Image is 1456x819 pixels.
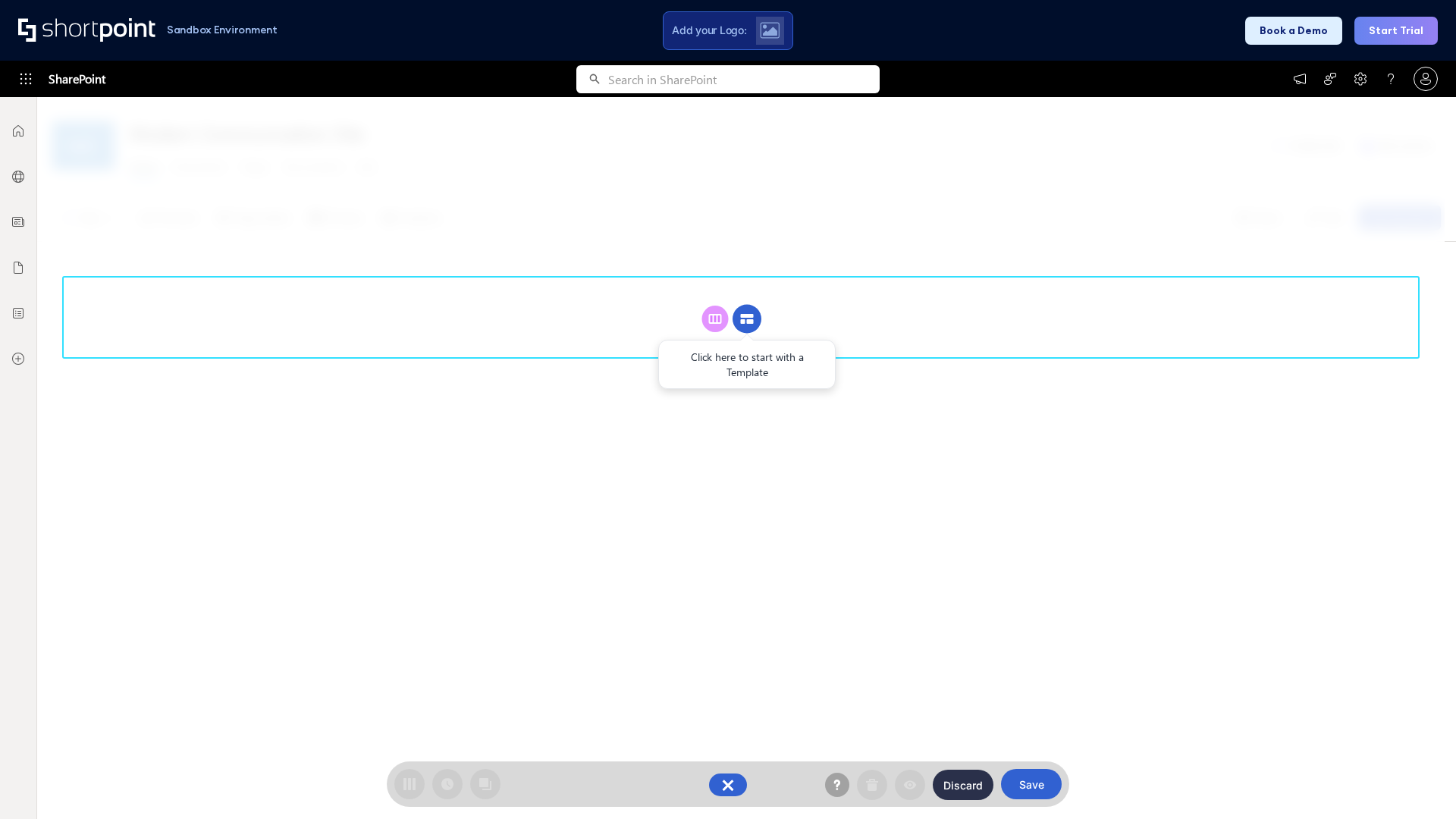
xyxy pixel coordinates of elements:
[167,26,278,34] h1: Sandbox Environment
[760,22,780,39] img: Upload logo
[1245,17,1342,45] button: Book a Demo
[49,61,105,97] span: SharePoint
[1380,746,1456,819] iframe: Chat Widget
[672,24,746,37] span: Add your Logo:
[608,65,880,93] input: Search in SharePoint
[1001,769,1062,799] button: Save
[1354,17,1438,45] button: Start Trial
[933,770,993,800] button: Discard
